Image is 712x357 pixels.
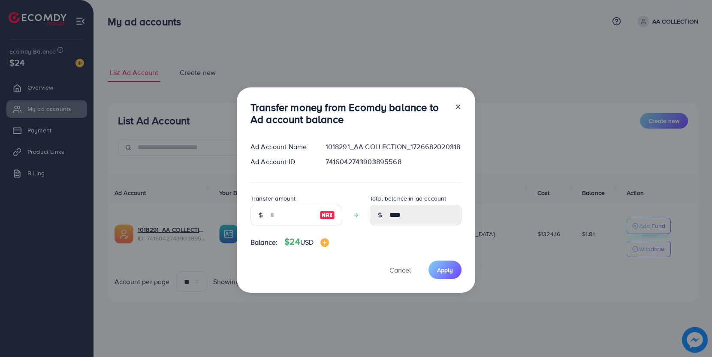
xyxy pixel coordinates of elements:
div: Ad Account Name [244,142,319,152]
h4: $24 [284,237,329,247]
div: Ad Account ID [244,157,319,167]
span: Apply [437,266,453,274]
img: image [320,210,335,220]
label: Transfer amount [250,194,296,203]
span: Cancel [389,265,411,275]
img: image [320,238,329,247]
button: Cancel [379,261,422,279]
div: 7416042743903895568 [319,157,468,167]
div: 1018291_AA COLLECTION_1726682020318 [319,142,468,152]
label: Total balance in ad account [370,194,446,203]
span: Balance: [250,237,278,247]
h3: Transfer money from Ecomdy balance to Ad account balance [250,101,448,126]
button: Apply [428,261,462,279]
span: USD [300,237,314,247]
